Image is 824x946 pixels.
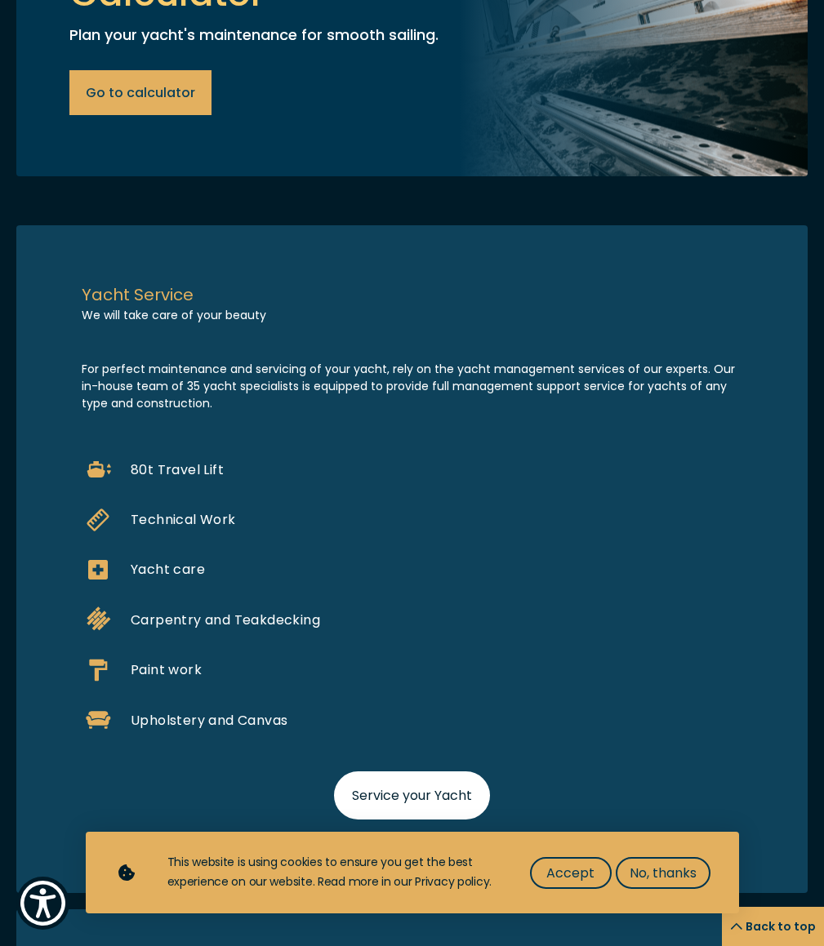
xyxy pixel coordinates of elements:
button: Accept [530,857,612,889]
span: Service your Yacht [352,785,472,806]
a: Go to calculator [69,70,212,115]
a: Service your Yacht [334,771,490,819]
span: Go to calculator [86,82,195,103]
span: Paint work [131,661,202,679]
span: 80t Travel Lift [131,461,224,479]
span: Carpentry and Teakdecking [131,611,320,629]
p: For perfect maintenance and servicing of your yacht, rely on the yacht management services of our... [82,361,742,412]
span: Upholstery and Canvas [131,712,287,730]
span: No, thanks [630,863,697,883]
span: Accept [546,863,595,883]
button: Show Accessibility Preferences [16,877,69,930]
div: This website is using cookies to ensure you get the best experience on our website. Read more in ... [167,853,497,892]
a: Privacy policy [415,873,489,890]
span: Yacht care [131,561,205,579]
span: Technical Work [131,511,236,529]
button: Back to top [722,907,824,946]
p: Plan your yacht's maintenance for smooth sailing. [69,24,543,46]
p: Yacht Service [82,282,742,307]
button: No, thanks [616,857,710,889]
p: We will take care of your beauty [82,307,742,324]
